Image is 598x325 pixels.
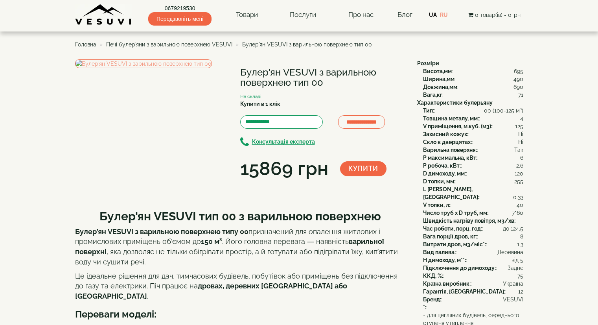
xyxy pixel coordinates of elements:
[423,265,496,271] b: Підключення до димоходу:
[240,94,261,99] small: На складі
[423,249,456,255] b: Вид палива:
[423,154,523,162] div: :
[516,225,523,233] span: 4.5
[75,237,384,256] strong: варильної поверхні
[423,233,477,240] b: Вага порції дров, кг:
[423,256,523,264] div: :
[517,201,523,209] span: 40
[423,185,523,201] div: :
[423,240,523,248] div: :
[423,75,523,83] div: :
[503,225,516,233] span: до 12
[423,177,523,185] div: :
[484,107,523,114] span: 00 (100-125 м³)
[423,296,441,303] b: Бренд:
[148,4,212,12] a: 0679219530
[240,100,280,108] label: Купити в 1 клік
[423,209,523,217] div: :
[423,76,454,82] b: Ширина,мм
[516,162,523,170] span: 2.6
[423,225,523,233] div: :
[75,41,96,48] span: Головна
[423,170,466,177] b: D димоходу, мм:
[423,295,523,303] div: :
[228,6,266,24] a: Товари
[423,288,505,295] b: Гарантія, [GEOGRAPHIC_DATA]:
[423,217,523,225] div: :
[75,227,405,267] p: призначений для опалення житлових і промислових приміщень об'ємом до . Його головна перевага — на...
[515,122,523,130] span: 125
[475,12,521,18] span: 0 товар(ів) - 0грн
[240,155,328,182] div: 15869 грн
[423,288,523,295] div: :
[508,264,523,272] span: Заднє
[517,272,523,280] span: 75
[423,210,488,216] b: Число труб x D труб, мм:
[423,83,523,91] div: :
[423,280,523,288] div: :
[417,100,493,106] b: Характеристики булерьяну
[518,288,523,295] span: 12
[417,60,439,66] b: Розміри
[423,114,523,122] div: :
[513,193,523,201] span: 0.33
[423,138,523,146] div: :
[514,146,523,154] span: Так
[513,83,523,91] span: 690
[517,240,523,248] span: 1.3
[423,202,450,208] b: V топки, л:
[423,248,523,256] div: :
[201,237,222,246] strong: 150 м³
[75,59,212,68] a: Булер'ян VESUVI з варильною поверхнею тип 00
[423,178,455,185] b: D топки, мм:
[512,256,523,264] span: від 5
[423,131,468,137] b: Захисний кожух:
[513,75,523,83] span: 490
[466,11,523,19] button: 0 товар(ів) - 0грн
[340,6,381,24] a: Про нас
[423,281,471,287] b: Країна виробник:
[423,147,477,153] b: Варильна поверхня:
[397,11,412,18] a: Блог
[423,257,466,263] b: H димоходу, м**:
[518,130,523,138] span: Ні
[423,162,523,170] div: :
[423,241,486,247] b: Витрати дров, м3/міс*:
[423,130,523,138] div: :
[515,170,523,177] span: 120
[503,295,523,303] span: VESUVI
[423,186,479,200] b: L [PERSON_NAME], [GEOGRAPHIC_DATA]:
[423,218,515,224] b: Швидкість нагріву повітря, м3/хв:
[423,91,523,99] div: :
[503,280,523,288] span: Україна
[423,155,477,161] b: P максимальна, кВт:
[514,67,523,75] span: 695
[340,161,386,176] button: Купити
[423,146,523,154] div: :
[423,264,523,272] div: :
[106,41,232,48] a: Печі булер'яни з варильною поверхнею VESUVI
[518,138,523,146] span: Ні
[75,227,248,236] strong: Булер'ян VESUVI з варильною поверхнею типу 00
[423,123,492,129] b: V приміщення, м.куб. (м3):
[423,225,482,232] b: Час роботи, порц. год:
[423,273,443,279] b: ККД, %:
[252,139,315,145] b: Консультація експерта
[518,91,523,99] span: 71
[282,6,324,24] a: Послуги
[423,67,523,75] div: :
[423,84,457,90] b: Довжина,мм
[148,12,212,26] span: Передзвоніть мені
[423,68,452,74] b: Висота,мм
[423,107,434,114] b: Тип:
[242,41,372,48] span: Булер'ян VESUVI з варильною поверхнею тип 00
[520,154,523,162] span: 6
[240,67,405,88] h1: Булер'ян VESUVI з варильною поверхнею тип 00
[423,115,479,122] b: Товщина металу, мм:
[99,209,381,223] b: Булер'ян VESUVI тип 00 з варильною поверхнею
[423,162,461,169] b: P робоча, кВт:
[423,201,523,209] div: :
[423,107,523,114] div: :
[423,122,523,130] div: :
